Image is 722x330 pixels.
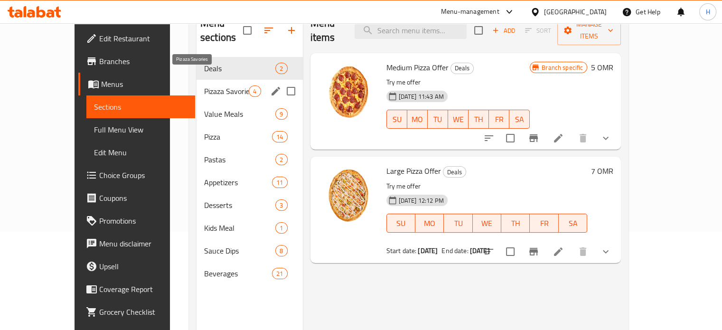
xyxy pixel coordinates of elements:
button: delete [572,127,594,150]
span: Select section first [519,23,557,38]
button: show more [594,240,617,263]
span: Sections [94,101,188,113]
img: Medium Pizza Offer [318,61,379,122]
svg: Show Choices [600,246,611,257]
a: Full Menu View [86,118,195,141]
span: Select to update [500,242,520,262]
span: Kids Meal [204,222,275,234]
span: SU [391,113,403,126]
a: Grocery Checklist [78,301,195,323]
span: Deals [204,63,275,74]
span: 8 [276,246,287,255]
span: 9 [276,110,287,119]
span: [DATE] 11:43 AM [395,92,448,101]
span: [DATE] 12:12 PM [395,196,448,205]
div: Deals2 [197,57,303,80]
svg: Show Choices [600,132,611,144]
button: MO [415,214,444,233]
span: 4 [249,87,260,96]
span: Upsell [99,261,188,272]
span: 3 [276,201,287,210]
span: Edit Menu [94,147,188,158]
span: Value Meals [204,108,275,120]
span: 1 [276,224,287,233]
div: items [275,63,287,74]
span: SA [513,113,526,126]
h6: 7 OMR [591,164,613,178]
span: Branches [99,56,188,67]
div: Deals [443,166,466,178]
button: show more [594,127,617,150]
span: Sauce Dips [204,245,275,256]
button: FR [489,110,509,129]
span: Promotions [99,215,188,226]
a: Choice Groups [78,164,195,187]
h6: 5 OMR [591,61,613,74]
button: Branch-specific-item [522,240,545,263]
span: Coupons [99,192,188,204]
a: Sections [86,95,195,118]
span: End date: [441,245,468,257]
span: TH [505,217,526,230]
button: TU [428,110,448,129]
span: SU [391,217,412,230]
button: Add section [280,19,303,42]
span: Appetizers [204,177,272,188]
p: Try me offer [386,180,588,192]
button: delete [572,240,594,263]
div: Pizza14 [197,125,303,148]
div: Menu-management [441,6,499,18]
button: Add [488,23,519,38]
div: items [272,268,287,279]
a: Upsell [78,255,195,278]
div: Kids Meal1 [197,217,303,239]
a: Edit menu item [553,132,564,144]
b: [DATE] [470,245,490,257]
span: Edit Restaurant [99,33,188,44]
span: Menus [101,78,188,90]
button: SA [559,214,587,233]
span: Menu disclaimer [99,238,188,249]
div: items [272,177,287,188]
span: H [705,7,710,17]
div: Appetizers11 [197,171,303,194]
div: Pizaza Savories4edit [197,80,303,103]
button: WE [448,110,469,129]
div: items [275,199,287,211]
div: Sauce Dips8 [197,239,303,262]
input: search [355,22,467,39]
a: Menu disclaimer [78,232,195,255]
button: sort-choices [478,240,500,263]
button: TU [444,214,472,233]
a: Promotions [78,209,195,232]
a: Coupons [78,187,195,209]
a: Edit menu item [553,246,564,257]
button: SA [509,110,530,129]
a: Edit Restaurant [78,27,195,50]
span: Coverage Report [99,283,188,295]
span: 2 [276,155,287,164]
a: Branches [78,50,195,73]
div: items [275,154,287,165]
div: items [275,222,287,234]
span: WE [452,113,465,126]
span: MO [419,217,440,230]
span: Grocery Checklist [99,306,188,318]
b: [DATE] [418,245,438,257]
span: Start date: [386,245,417,257]
span: Deals [451,63,473,74]
button: sort-choices [478,127,500,150]
div: items [275,108,287,120]
span: 21 [272,269,287,278]
button: Manage items [557,16,621,45]
span: FR [493,113,506,126]
img: Large Pizza Offer [318,164,379,225]
nav: Menu sections [197,53,303,289]
span: Select to update [500,128,520,148]
span: Pizza [204,131,272,142]
span: Branch specific [538,63,587,72]
span: Pizaza Savories [204,85,249,97]
span: Manage items [565,19,613,42]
